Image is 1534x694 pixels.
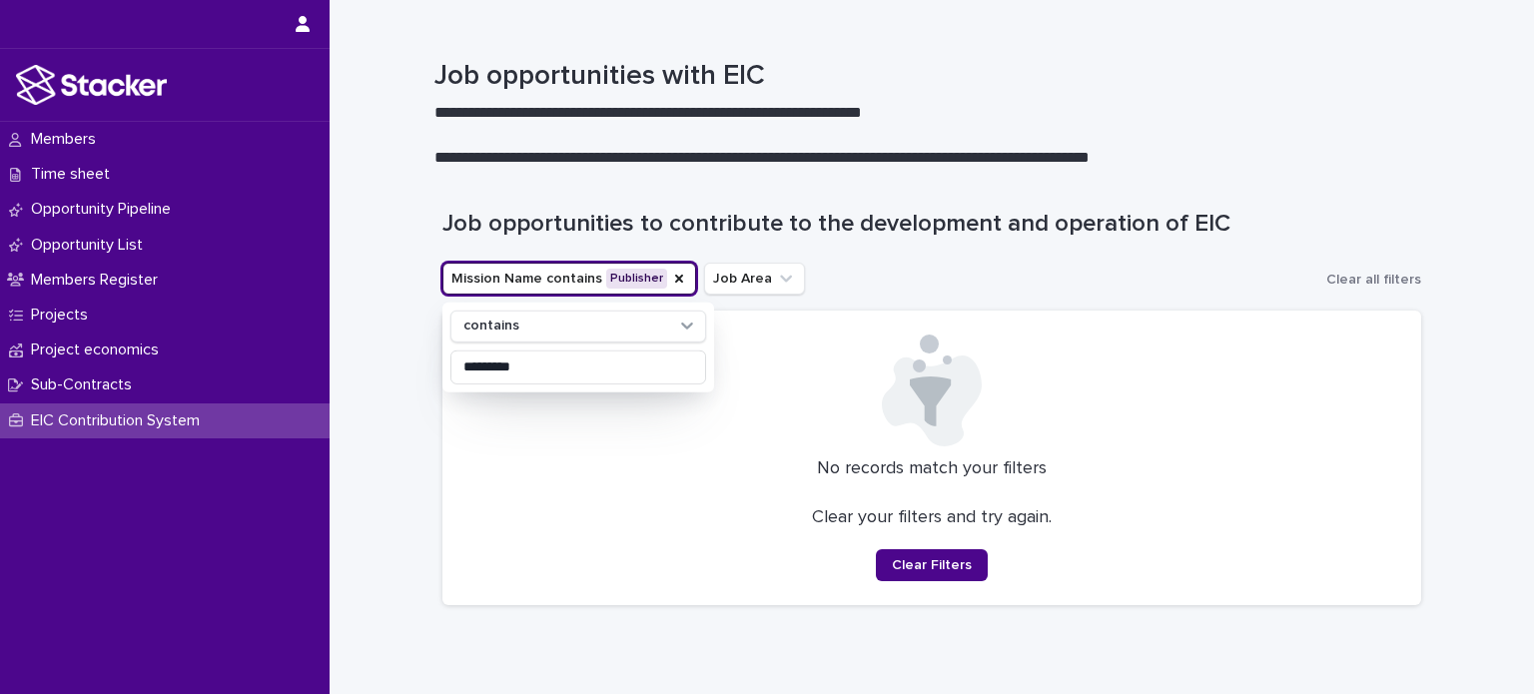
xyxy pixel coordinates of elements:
p: Opportunity List [23,236,159,255]
p: Members [23,130,112,149]
p: Clear your filters and try again. [812,507,1052,529]
span: Clear all filters [1326,273,1421,287]
p: Members Register [23,271,174,290]
p: Opportunity Pipeline [23,200,187,219]
p: EIC Contribution System [23,411,216,430]
h1: Job opportunities to contribute to the development and operation of EIC [442,210,1421,239]
h1: Job opportunities with EIC [434,60,1413,94]
p: Project economics [23,341,175,359]
p: contains [463,318,519,335]
button: Clear all filters [1318,265,1421,295]
p: Sub-Contracts [23,375,148,394]
p: Time sheet [23,165,126,184]
button: Clear Filters [876,549,988,581]
span: Clear Filters [892,558,972,572]
button: Mission Name [442,263,696,295]
p: No records match your filters [466,458,1397,480]
img: stacker-logo-white.png [16,65,167,105]
p: Projects [23,306,104,325]
button: Job Area [704,263,805,295]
